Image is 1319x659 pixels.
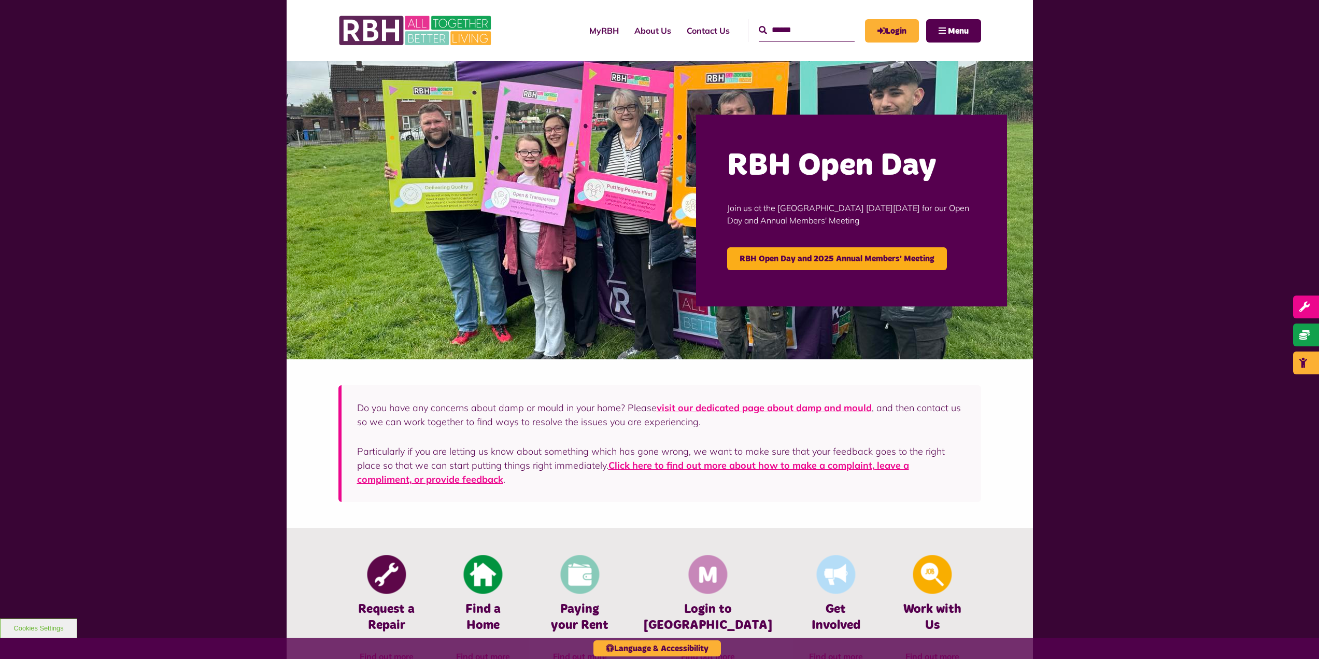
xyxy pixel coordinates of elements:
img: Looking For A Job [913,555,952,594]
h4: Paying your Rent [547,601,612,634]
a: visit our dedicated page about damp and mould [657,402,872,414]
a: RBH Open Day and 2025 Annual Members' Meeting [727,247,947,270]
img: Get Involved [816,555,855,594]
h4: Work with Us [900,601,965,634]
p: Do you have any concerns about damp or mould in your home? Please , and then contact us so we can... [357,401,966,429]
h4: Login to [GEOGRAPHIC_DATA] [644,601,772,634]
a: MyRBH [582,17,627,45]
h2: RBH Open Day [727,146,976,186]
a: About Us [627,17,679,45]
h4: Find a Home [450,601,516,634]
a: MyRBH [865,19,919,43]
img: Image (22) [287,61,1033,359]
a: Click here to find out more about how to make a complaint, leave a compliment, or provide feedback [357,459,909,485]
p: Join us at the [GEOGRAPHIC_DATA] [DATE][DATE] for our Open Day and Annual Members' Meeting [727,186,976,242]
h4: Request a Repair [354,601,419,634]
a: Contact Us [679,17,737,45]
img: RBH [338,10,494,51]
button: Navigation [926,19,981,43]
img: Report Repair [367,555,406,594]
h4: Get Involved [803,601,869,634]
img: Pay Rent [560,555,599,594]
button: Language & Accessibility [593,640,721,656]
p: Particularly if you are letting us know about something which has gone wrong, we want to make sur... [357,444,966,486]
img: Membership And Mutuality [688,555,727,594]
img: Find A Home [464,555,503,594]
span: Menu [948,27,969,35]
